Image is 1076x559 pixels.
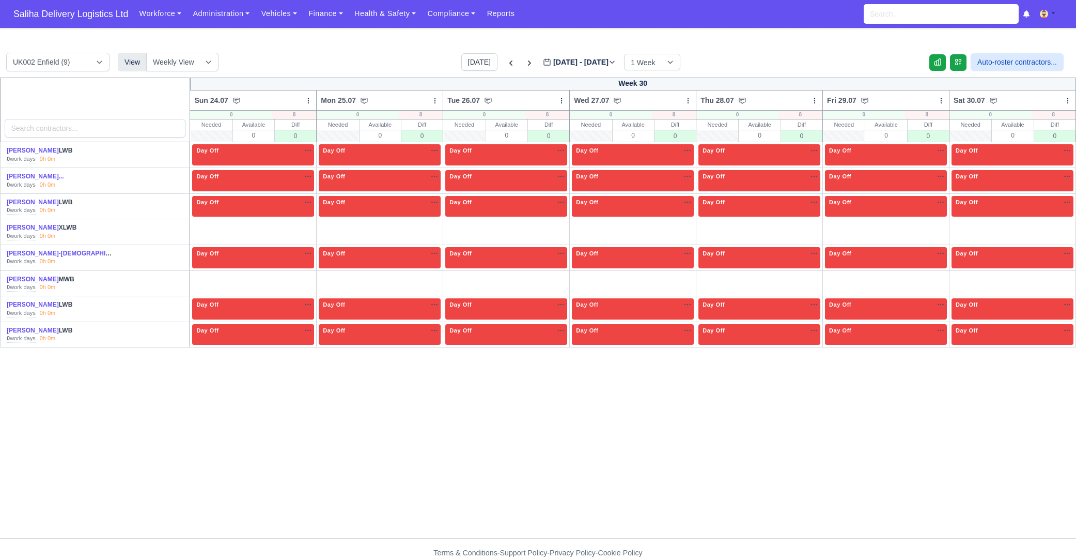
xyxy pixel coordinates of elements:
[461,53,497,71] button: [DATE]
[654,130,696,142] div: 0
[772,273,796,281] a: H
[597,273,621,281] a: S
[700,301,727,308] span: Day Off
[971,53,1064,71] button: Auto-roster contractors...
[471,221,494,230] a: S
[528,130,569,142] div: 0
[572,221,597,230] a: W
[7,335,10,341] strong: 0
[217,221,241,230] a: S
[5,119,186,138] input: Search contractors...
[952,221,976,230] a: W
[827,147,853,154] span: Day Off
[266,221,290,230] a: H
[908,130,949,142] div: 0
[392,221,416,230] a: H
[7,224,59,231] a: [PERSON_NAME]
[447,199,474,206] span: Day Off
[645,273,669,281] a: H
[443,119,485,130] div: Needed
[187,4,255,24] a: Administration
[827,199,853,206] span: Day Off
[392,273,416,281] a: H
[827,327,853,334] span: Day Off
[7,173,64,180] a: [PERSON_NAME]...
[772,221,796,230] a: H
[7,199,59,206] a: [PERSON_NAME]
[543,56,616,68] label: [DATE] - [DATE]
[570,119,612,130] div: Needed
[954,327,980,334] span: Day Off
[669,273,694,281] a: O
[923,273,947,281] a: O
[700,199,727,206] span: Day Off
[272,111,316,119] div: 8
[233,130,274,141] div: 0
[739,130,780,141] div: 0
[7,335,36,343] div: work days
[368,221,392,230] a: D
[574,199,600,206] span: Day Off
[976,221,1000,230] a: S
[190,119,232,130] div: Needed
[1001,221,1025,230] a: D
[40,335,56,343] div: 0h 0m
[7,309,36,318] div: work days
[954,250,980,257] span: Day Off
[796,273,821,281] a: O
[781,130,822,142] div: 0
[8,4,133,24] a: Saliha Delivery Logistics Ltd
[7,223,114,232] div: XLWB
[471,273,494,281] a: S
[954,147,980,154] span: Day Off
[368,273,392,281] a: D
[781,119,822,130] div: Diff
[739,119,780,130] div: Available
[778,111,822,119] div: 8
[954,173,980,180] span: Day Off
[698,273,723,281] a: W
[319,273,344,281] a: W
[344,221,368,230] a: S
[7,249,114,258] div: LWB
[321,147,347,154] span: Day Off
[700,147,727,154] span: Day Off
[7,232,36,240] div: work days
[519,273,543,281] a: H
[7,233,10,239] strong: 0
[696,111,778,119] div: 0
[550,549,596,557] a: Privacy Policy
[1034,119,1075,130] div: Diff
[570,111,652,119] div: 0
[7,258,36,266] div: work days
[645,221,669,230] a: H
[321,327,347,334] span: Day Off
[7,250,137,257] a: [PERSON_NAME]-[DEMOGRAPHIC_DATA]...
[7,310,10,316] strong: 0
[7,301,59,308] a: [PERSON_NAME]
[574,250,600,257] span: Day Off
[574,95,609,105] span: Wed 27.07
[233,119,274,130] div: Available
[598,549,642,557] a: Cookie Policy
[700,327,727,334] span: Day Off
[445,273,470,281] a: W
[194,301,221,308] span: Day Off
[827,301,853,308] span: Day Off
[1025,273,1049,281] a: H
[275,130,316,142] div: 0
[192,273,217,281] a: W
[255,4,303,24] a: Vehicles
[747,273,772,281] a: D
[574,147,600,154] span: Day Off
[494,221,519,230] a: D
[192,221,217,230] a: W
[976,273,1000,281] a: S
[1024,509,1076,559] div: Chat Widget
[433,549,497,557] a: Terms & Conditions
[954,95,985,105] span: Sat 30.07
[621,273,645,281] a: D
[827,95,856,105] span: Fri 29.07
[825,221,850,230] a: W
[7,206,36,215] div: work days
